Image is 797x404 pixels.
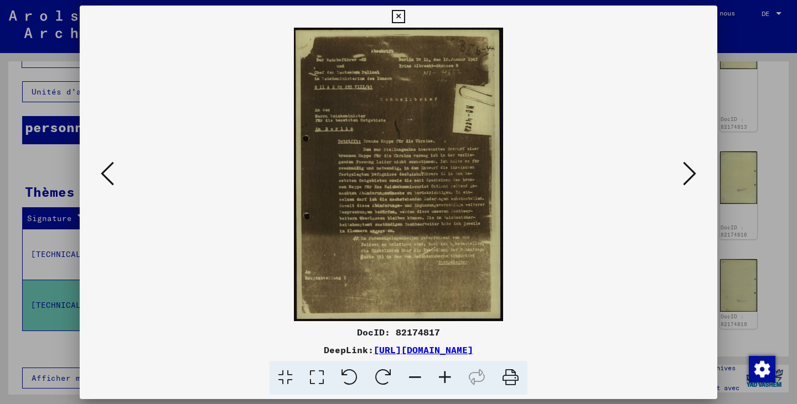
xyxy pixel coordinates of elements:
[374,344,473,355] a: [URL][DOMAIN_NAME]
[80,343,717,356] div: DeepLink:
[748,355,775,382] div: Modifier le consentement
[80,326,717,339] div: DocID: 82174817
[117,28,680,321] img: 001.jpg
[749,356,775,382] img: Modifier le consentement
